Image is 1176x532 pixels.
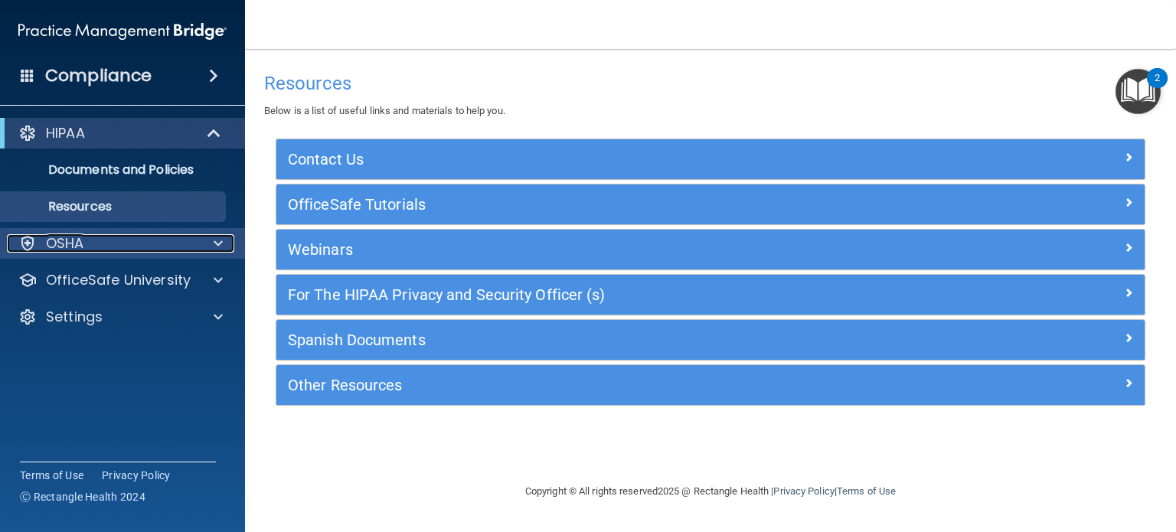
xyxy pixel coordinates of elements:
a: OfficeSafe Tutorials [288,192,1133,217]
p: Resources [10,199,219,214]
p: Documents and Policies [10,162,219,178]
h5: OfficeSafe Tutorials [288,196,916,213]
iframe: Drift Widget Chat Controller [912,424,1158,485]
a: Terms of Use [837,485,896,497]
a: Spanish Documents [288,328,1133,352]
a: Terms of Use [20,468,83,483]
a: Contact Us [288,147,1133,171]
a: Privacy Policy [773,485,834,497]
div: Copyright © All rights reserved 2025 @ Rectangle Health | | [431,467,990,516]
a: Other Resources [288,373,1133,397]
div: 2 [1155,78,1160,98]
h4: Resources [264,73,1157,93]
h5: Other Resources [288,377,916,393]
span: Ⓒ Rectangle Health 2024 [20,489,145,504]
p: OSHA [46,234,84,253]
a: Privacy Policy [102,468,171,483]
a: Settings [18,308,223,326]
h5: Contact Us [288,151,916,168]
h5: For The HIPAA Privacy and Security Officer (s) [288,286,916,303]
h5: Spanish Documents [288,331,916,348]
button: Open Resource Center, 2 new notifications [1116,69,1161,114]
h4: Compliance [45,65,152,86]
a: OfficeSafe University [18,271,223,289]
h5: Webinars [288,241,916,258]
p: OfficeSafe University [46,271,191,289]
a: OSHA [18,234,223,253]
p: Settings [46,308,103,326]
a: For The HIPAA Privacy and Security Officer (s) [288,282,1133,307]
img: PMB logo [18,16,227,47]
a: Webinars [288,237,1133,262]
span: Below is a list of useful links and materials to help you. [264,105,505,116]
a: HIPAA [18,124,222,142]
p: HIPAA [46,124,85,142]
